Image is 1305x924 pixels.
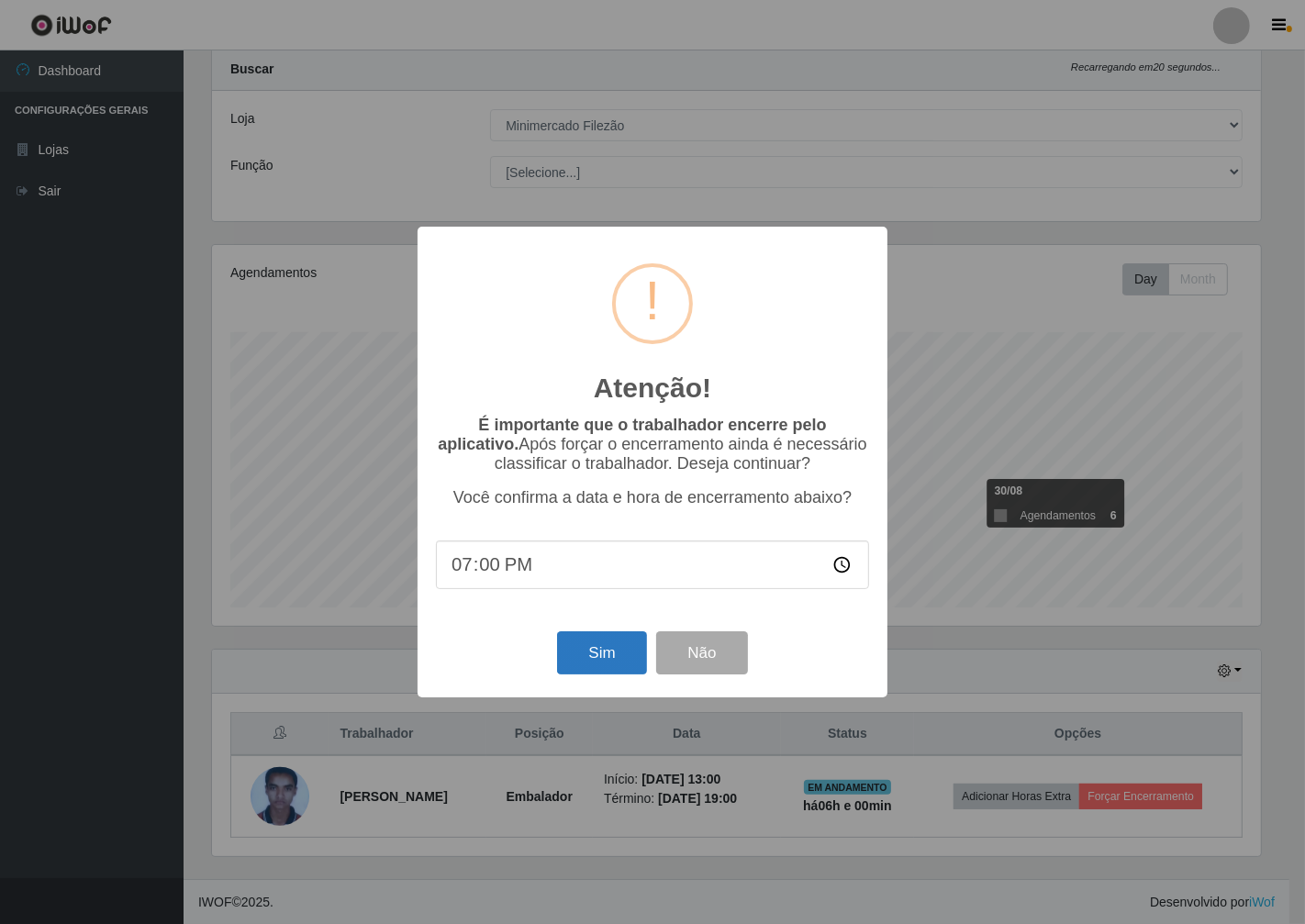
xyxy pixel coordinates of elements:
[436,416,869,473] p: Após forçar o encerramento ainda é necessário classificar o trabalhador. Deseja continuar?
[594,372,711,405] h2: Atenção!
[656,631,747,674] button: Não
[436,488,869,507] p: Você confirma a data e hora de encerramento abaixo?
[438,416,826,453] b: É importante que o trabalhador encerre pelo aplicativo.
[557,631,646,674] button: Sim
